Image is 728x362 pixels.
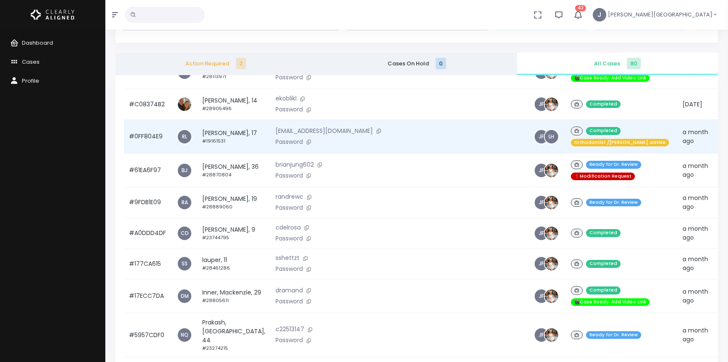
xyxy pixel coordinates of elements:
a: CD [178,227,191,240]
span: Ready for Dr. Review [586,161,641,169]
span: Ready for Dr. Review [586,331,641,339]
a: JF [535,227,548,240]
a: RA [178,196,191,209]
p: randrewc [276,192,524,202]
img: Logo Horizontal [31,6,75,24]
span: [DATE] [682,100,702,108]
a: JF [535,289,548,303]
span: Completed [586,260,621,268]
span: All Cases [524,59,711,68]
td: #A0DDD4DF [124,218,172,249]
p: sshettzt [276,254,524,263]
small: #28889060 [202,203,233,210]
span: Cases On Hold [323,59,511,68]
a: JF [535,328,548,342]
span: Profile [22,77,39,85]
td: [PERSON_NAME], 19 [197,187,270,218]
p: Password [276,265,524,274]
a: RL [178,130,191,143]
span: Action Required [122,59,310,68]
p: Password [276,171,524,181]
span: Completed [586,127,621,135]
td: Inner, Mackenzie, 29 [197,279,270,313]
span: Completed [586,286,621,294]
p: c22513147 [276,325,524,334]
p: Password [276,203,524,213]
span: a month ago [682,128,708,145]
span: 🎬Case Ready. Add Video Link [571,298,650,306]
small: #28113971 [202,73,226,80]
td: #9FDB1E09 [124,187,172,218]
td: #0FF804E9 [124,120,172,154]
small: #28461286 [202,265,230,271]
td: [PERSON_NAME], 36 [197,154,270,187]
td: #177CA615 [124,249,172,279]
p: Password [276,297,524,306]
span: 🎬Case Ready. Add Video Link [571,74,650,82]
span: a month ago [682,224,708,242]
span: a month ago [682,255,708,272]
p: Password [276,138,524,147]
a: JF [535,257,548,270]
a: DM [178,289,191,303]
span: J [593,8,606,22]
td: lauper, 11 [197,249,270,279]
span: a month ago [682,287,708,305]
a: JF [535,196,548,209]
span: Cases [22,58,40,66]
a: JF [535,164,548,177]
span: Dashboard [22,39,53,47]
td: #17ECC7DA [124,279,172,313]
td: [PERSON_NAME], 9 [197,218,270,249]
span: ❗Modification Request [571,173,635,181]
small: #28870804 [202,171,231,178]
p: ekoblikl [276,94,524,103]
td: Prakash, [GEOGRAPHIC_DATA], 44 [197,313,270,357]
span: a month ago [682,194,708,211]
a: JF [535,130,548,143]
p: dramand [276,286,524,295]
p: Password [276,336,524,345]
span: 2 [236,58,246,69]
td: #61EA6F97 [124,154,172,187]
span: Ready for Dr. Review [586,199,641,207]
p: Password [276,73,524,82]
p: brianjung602 [276,160,524,170]
span: LH [545,130,558,143]
span: a month ago [682,326,708,343]
a: JF [535,97,548,111]
small: #28905496 [202,105,232,112]
p: [EMAIL_ADDRESS][DOMAIN_NAME] [276,127,524,136]
td: [PERSON_NAME], 17 [197,120,270,154]
td: #5957CDF0 [124,313,172,357]
a: SS [178,257,191,270]
a: NQ [178,328,191,342]
span: 80 [627,58,641,69]
p: Password [276,234,524,243]
span: Orthodontist /[PERSON_NAME] advise [571,139,669,147]
td: [PERSON_NAME], 14 [197,89,270,120]
small: #23274215 [202,345,228,351]
span: 0 [436,58,446,69]
span: Completed [586,229,621,237]
p: Password [276,105,524,114]
small: #19161531 [202,138,225,144]
small: #23744795 [202,234,229,241]
a: BJ [178,164,191,177]
span: Completed [586,100,621,108]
